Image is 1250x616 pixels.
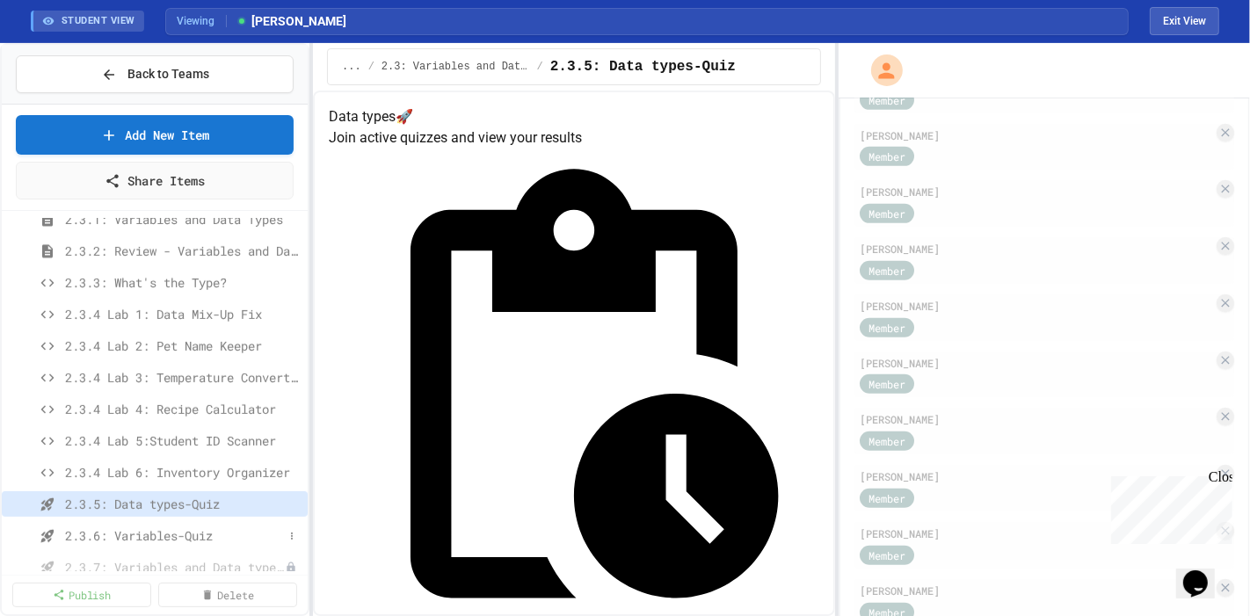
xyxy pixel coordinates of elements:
[177,13,227,29] span: Viewing
[868,263,905,279] span: Member
[7,7,121,112] div: Chat with us now!Close
[860,355,1213,371] div: [PERSON_NAME]
[537,60,543,74] span: /
[1150,7,1219,35] button: Exit student view
[1104,469,1232,544] iframe: chat widget
[860,241,1213,257] div: [PERSON_NAME]
[16,115,294,155] a: Add New Item
[65,242,301,260] span: 2.3.2: Review - Variables and Data Types
[65,337,301,355] span: 2.3.4 Lab 2: Pet Name Keeper
[853,50,907,91] div: My Account
[868,92,905,108] span: Member
[868,320,905,336] span: Member
[65,210,301,228] span: 2.3.1: Variables and Data Types
[868,433,905,449] span: Member
[329,106,819,127] h4: Data types 🚀
[65,495,301,513] span: 2.3.5: Data types-Quiz
[285,562,297,574] div: Unpublished
[860,583,1213,598] div: [PERSON_NAME]
[127,65,209,83] span: Back to Teams
[868,490,905,506] span: Member
[65,463,301,482] span: 2.3.4 Lab 6: Inventory Organizer
[236,12,346,31] span: [PERSON_NAME]
[868,149,905,164] span: Member
[860,411,1213,427] div: [PERSON_NAME]
[868,376,905,392] span: Member
[65,400,301,418] span: 2.3.4 Lab 4: Recipe Calculator
[65,526,283,545] span: 2.3.6: Variables-Quiz
[65,368,301,387] span: 2.3.4 Lab 3: Temperature Converter
[62,14,135,29] span: STUDENT VIEW
[342,60,361,74] span: ...
[16,55,294,93] button: Back to Teams
[868,547,905,563] span: Member
[65,305,301,323] span: 2.3.4 Lab 1: Data Mix-Up Fix
[860,468,1213,484] div: [PERSON_NAME]
[550,56,736,77] span: 2.3.5: Data types-Quiz
[65,558,285,576] span: 2.3.7: Variables and Data types - Quiz
[12,583,151,607] a: Publish
[65,273,301,292] span: 2.3.3: What's the Type?
[16,162,294,199] a: Share Items
[382,60,530,74] span: 2.3: Variables and Data Types
[329,127,819,149] p: Join active quizzes and view your results
[283,527,301,545] button: More options
[65,431,301,450] span: 2.3.4 Lab 5:Student ID Scanner
[860,298,1213,314] div: [PERSON_NAME]
[1176,546,1232,598] iframe: chat widget
[158,583,297,607] a: Delete
[368,60,374,74] span: /
[860,127,1213,143] div: [PERSON_NAME]
[868,206,905,221] span: Member
[860,525,1213,541] div: [PERSON_NAME]
[860,184,1213,199] div: [PERSON_NAME]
